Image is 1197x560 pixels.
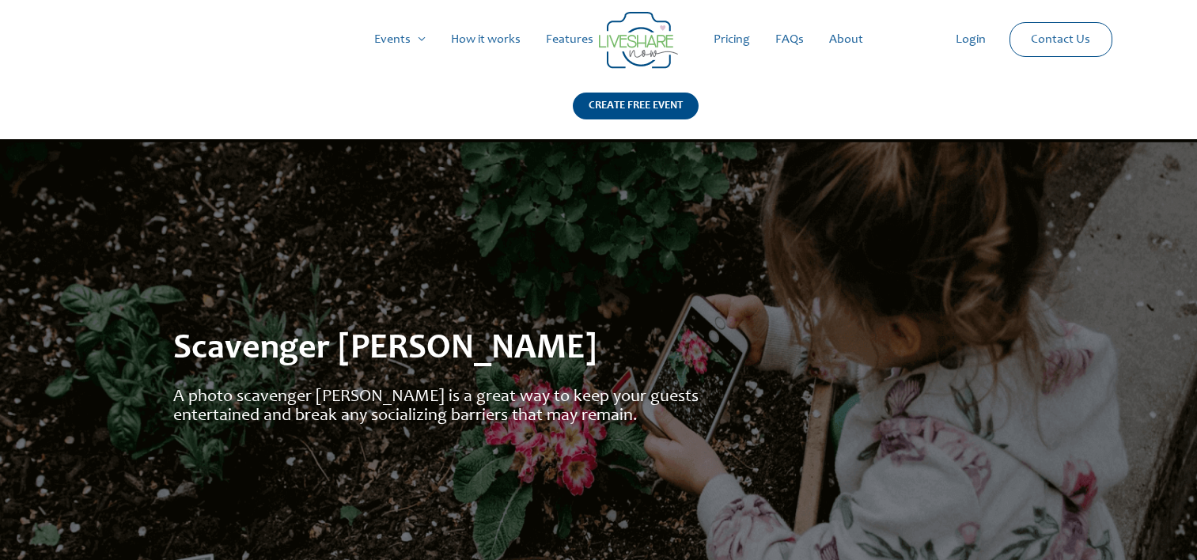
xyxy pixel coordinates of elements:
[816,14,876,65] a: About
[943,14,998,65] a: Login
[573,93,699,139] a: CREATE FREE EVENT
[28,14,1169,65] nav: Site Navigation
[1018,23,1103,56] a: Contact Us
[362,14,438,65] a: Events
[701,14,763,65] a: Pricing
[173,388,701,426] div: A photo scavenger [PERSON_NAME] is a great way to keep your guests entertained and break any soci...
[533,14,606,65] a: Features
[763,14,816,65] a: FAQs
[599,12,678,69] img: Group 14 | Live Photo Slideshow for Events | Create Free Events Album for Any Occasion
[438,14,533,65] a: How it works
[573,93,699,119] div: CREATE FREE EVENT
[173,328,1024,372] h2: Scavenger [PERSON_NAME]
